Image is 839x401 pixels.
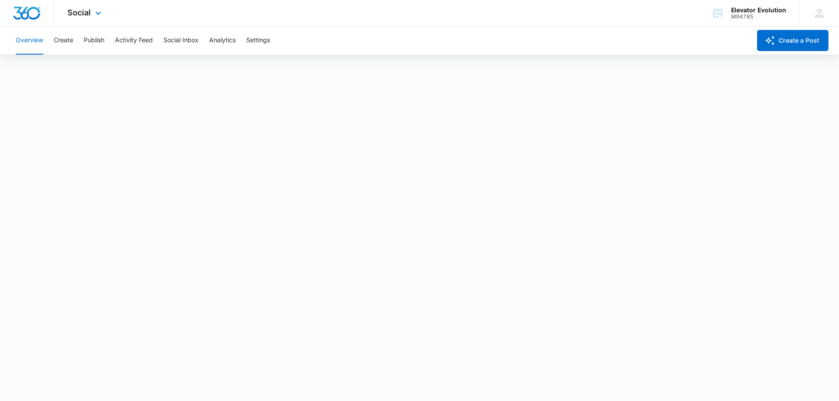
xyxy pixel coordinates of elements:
[16,26,43,55] button: Overview
[209,26,236,55] button: Analytics
[67,8,91,17] span: Social
[731,14,786,20] div: account id
[54,26,73,55] button: Create
[84,26,104,55] button: Publish
[731,7,786,14] div: account name
[163,26,199,55] button: Social Inbox
[246,26,270,55] button: Settings
[757,30,828,51] button: Create a Post
[115,26,153,55] button: Activity Feed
